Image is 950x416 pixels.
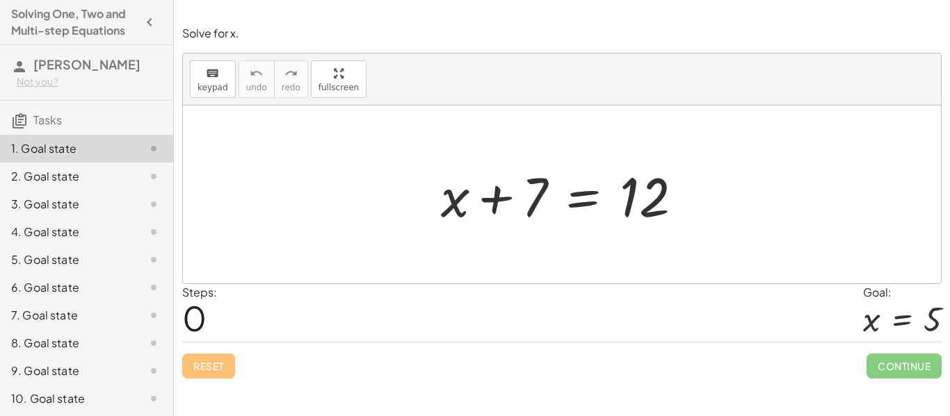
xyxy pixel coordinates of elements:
div: 2. Goal state [11,168,123,185]
div: Not you? [17,75,162,89]
label: Steps: [182,285,217,299]
button: fullscreen [311,60,367,98]
i: Task not started. [145,168,162,185]
p: Solve for x. [182,26,942,42]
div: 3. Goal state [11,196,123,213]
span: redo [282,83,300,92]
i: keyboard [206,65,219,82]
span: fullscreen [319,83,359,92]
div: 5. Goal state [11,251,123,268]
i: redo [284,65,298,82]
i: Task not started. [145,140,162,157]
div: 8. Goal state [11,335,123,351]
span: 0 [182,297,207,339]
i: Task not started. [145,196,162,213]
div: Goal: [863,284,942,301]
i: Task not started. [145,307,162,324]
button: keyboardkeypad [190,60,236,98]
i: Task not started. [145,224,162,240]
div: 6. Goal state [11,279,123,296]
i: Task not started. [145,279,162,296]
span: undo [246,83,267,92]
i: Task not started. [145,335,162,351]
i: undo [250,65,263,82]
div: 9. Goal state [11,363,123,379]
div: 10. Goal state [11,390,123,407]
i: Task not started. [145,251,162,268]
i: Task not started. [145,363,162,379]
h4: Solving One, Two and Multi-step Equations [11,6,137,39]
i: Task not started. [145,390,162,407]
button: undoundo [239,60,275,98]
span: Tasks [33,113,62,127]
div: 4. Goal state [11,224,123,240]
div: 7. Goal state [11,307,123,324]
button: redoredo [274,60,308,98]
div: 1. Goal state [11,140,123,157]
span: keypad [198,83,228,92]
span: [PERSON_NAME] [33,56,140,72]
